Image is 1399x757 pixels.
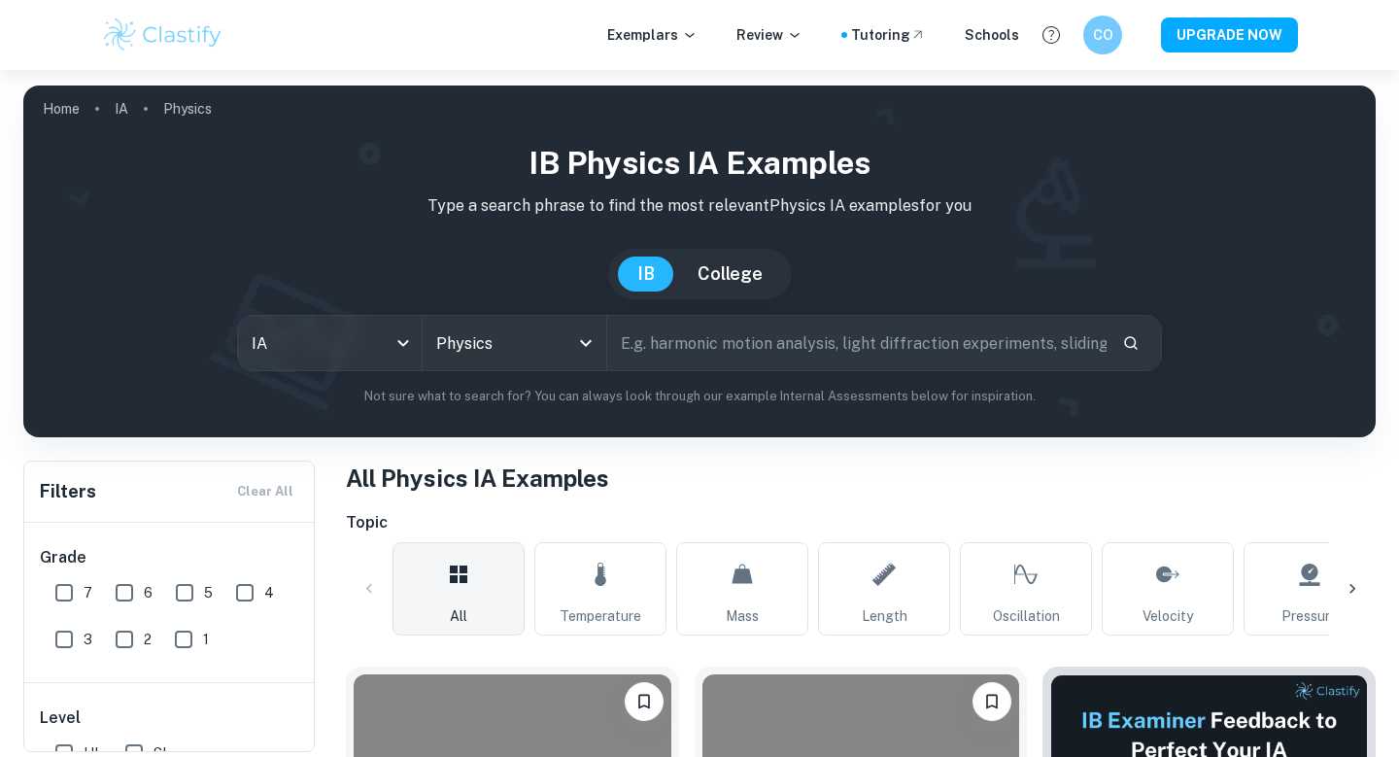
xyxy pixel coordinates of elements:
[40,706,300,730] h6: Level
[39,194,1360,218] p: Type a search phrase to find the most relevant Physics IA examples for you
[607,316,1107,370] input: E.g. harmonic motion analysis, light diffraction experiments, sliding objects down a ramp...
[39,387,1360,406] p: Not sure what to search for? You can always look through our example Internal Assessments below f...
[972,682,1011,721] button: Bookmark
[625,682,664,721] button: Bookmark
[1083,16,1122,54] button: CO
[736,24,802,46] p: Review
[115,95,128,122] a: IA
[346,511,1376,534] h6: Topic
[678,257,782,292] button: College
[1143,605,1193,627] span: Velocity
[572,329,599,357] button: Open
[726,605,759,627] span: Mass
[862,605,907,627] span: Length
[264,582,274,603] span: 4
[1114,327,1147,360] button: Search
[560,605,641,627] span: Temperature
[39,140,1360,187] h1: IB Physics IA examples
[1161,17,1298,52] button: UPGRADE NOW
[203,629,209,650] span: 1
[40,546,300,569] h6: Grade
[1281,605,1338,627] span: Pressure
[1035,18,1068,52] button: Help and Feedback
[101,16,224,54] img: Clastify logo
[1092,24,1114,46] h6: CO
[607,24,698,46] p: Exemplars
[618,257,674,292] button: IB
[144,582,153,603] span: 6
[144,629,152,650] span: 2
[204,582,213,603] span: 5
[965,24,1019,46] a: Schools
[40,478,96,505] h6: Filters
[993,605,1060,627] span: Oscillation
[84,629,92,650] span: 3
[346,461,1376,496] h1: All Physics IA Examples
[43,95,80,122] a: Home
[23,86,1376,437] img: profile cover
[851,24,926,46] a: Tutoring
[238,316,422,370] div: IA
[163,98,212,120] p: Physics
[84,582,92,603] span: 7
[450,605,467,627] span: All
